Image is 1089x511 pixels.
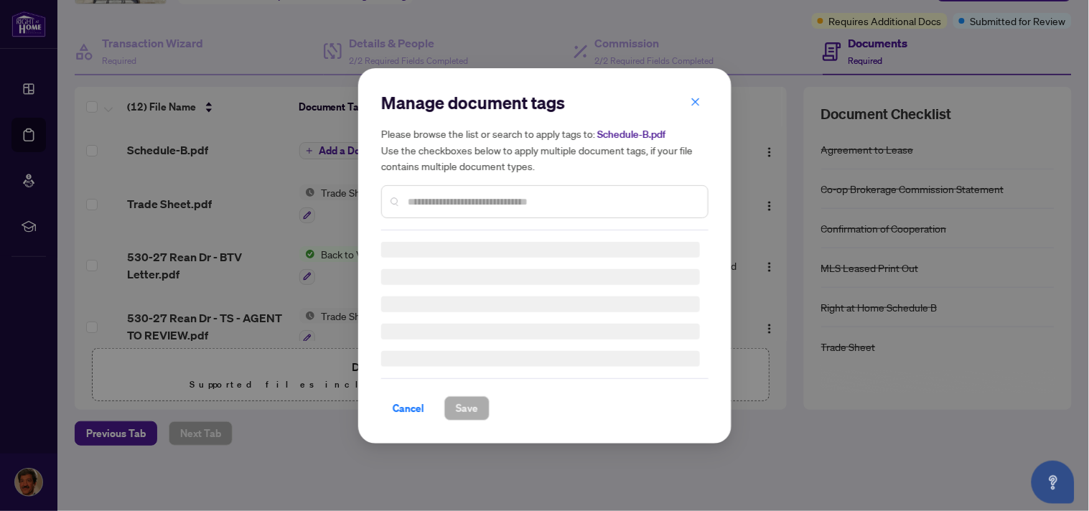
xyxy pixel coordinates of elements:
[597,128,665,141] span: Schedule-B.pdf
[444,396,490,421] button: Save
[381,126,709,174] h5: Please browse the list or search to apply tags to: Use the checkboxes below to apply multiple doc...
[691,96,701,106] span: close
[381,91,709,114] h2: Manage document tags
[393,397,424,420] span: Cancel
[381,396,436,421] button: Cancel
[1032,461,1075,504] button: Open asap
